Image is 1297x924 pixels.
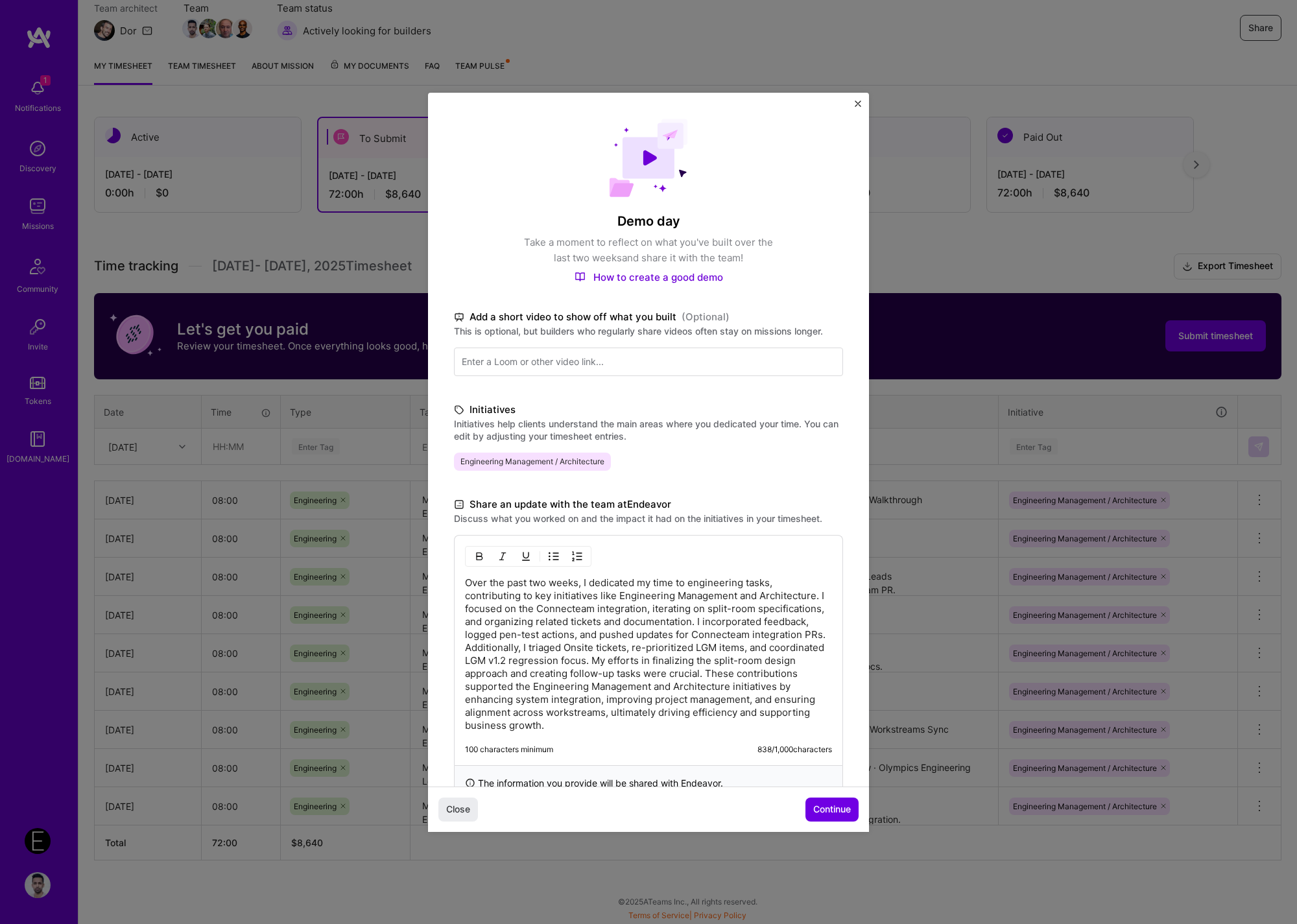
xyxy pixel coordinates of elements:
p: Take a moment to reflect on what you've built over the last two weeks and share it with the team! [519,235,778,266]
div: 100 characters minimum [465,744,553,755]
img: Bold [474,551,484,562]
input: Enter a Loom or other video link... [454,348,843,376]
label: Share an update with the team at Endeavor [454,497,843,512]
label: This is optional, but builders who regularly share videos often stay on missions longer. [454,325,843,337]
i: icon TagBlack [454,402,464,417]
label: Discuss what you worked on and the impact it had on the initiatives in your timesheet. [454,512,843,525]
img: Italic [497,551,508,562]
img: UL [549,551,559,562]
h4: Demo day [454,213,843,230]
span: Engineering Management / Architecture [454,453,611,471]
label: Add a short video to show off what you built [454,309,843,325]
i: icon TvBlack [454,309,464,324]
p: Over the past two weeks, I dedicated my time to engineering tasks, contributing to key initiative... [465,576,832,732]
div: The information you provide will be shared with Endeavor . [454,765,843,801]
img: Underline [521,551,531,562]
i: icon InfoBlack [465,776,475,790]
a: How to create a good demo [575,271,723,283]
img: How to create a good demo [575,272,586,282]
div: 838 / 1,000 characters [757,744,832,755]
label: Initiatives help clients understand the main areas where you dedicated your time. You can edit by... [454,418,843,442]
button: Close [438,798,478,821]
img: OL [572,551,582,562]
span: Close [446,803,470,816]
i: icon DocumentBlack [454,497,464,512]
button: Continue [805,798,859,821]
button: Close [855,101,861,114]
span: (Optional) [682,309,730,325]
label: Initiatives [454,402,843,418]
img: Demo day [609,119,688,197]
span: Continue [813,803,851,816]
